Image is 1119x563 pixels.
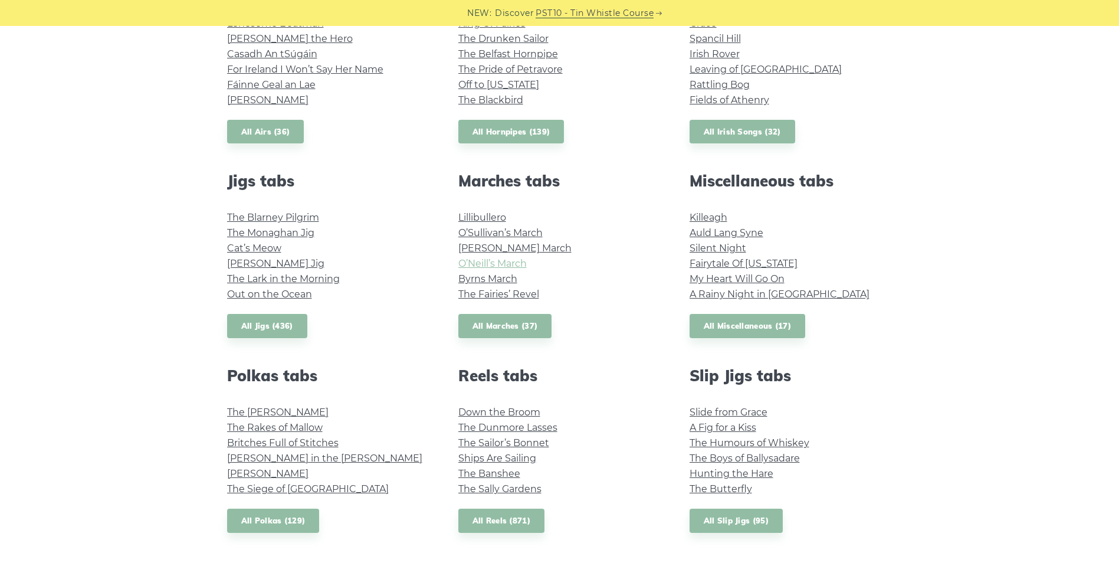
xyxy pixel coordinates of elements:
[227,509,320,533] a: All Polkas (129)
[227,18,324,29] a: Lonesome Boatman
[227,172,430,190] h2: Jigs tabs
[227,212,319,223] a: The Blarney Pilgrim
[458,366,661,385] h2: Reels tabs
[227,422,323,433] a: The Rakes of Mallow
[458,33,549,44] a: The Drunken Sailor
[690,366,892,385] h2: Slip Jigs tabs
[690,468,773,479] a: Hunting the Hare
[458,172,661,190] h2: Marches tabs
[227,79,316,90] a: Fáinne Geal an Lae
[227,483,389,495] a: The Siege of [GEOGRAPHIC_DATA]
[458,94,523,106] a: The Blackbird
[690,453,800,464] a: The Boys of Ballysadare
[536,6,654,20] a: PST10 - Tin Whistle Course
[458,120,565,144] a: All Hornpipes (139)
[690,94,769,106] a: Fields of Athenry
[227,468,309,479] a: [PERSON_NAME]
[458,64,563,75] a: The Pride of Petravore
[458,79,539,90] a: Off to [US_STATE]
[227,314,307,338] a: All Jigs (436)
[227,33,353,44] a: [PERSON_NAME] the Hero
[690,273,785,284] a: My Heart Will Go On
[690,64,842,75] a: Leaving of [GEOGRAPHIC_DATA]
[495,6,534,20] span: Discover
[690,172,892,190] h2: Miscellaneous tabs
[458,509,545,533] a: All Reels (871)
[690,422,756,433] a: A Fig for a Kiss
[458,227,543,238] a: O’Sullivan’s March
[458,453,536,464] a: Ships Are Sailing
[690,437,809,449] a: The Humours of Whiskey
[690,212,727,223] a: Killeagh
[458,483,542,495] a: The Sally Gardens
[458,258,527,269] a: O’Neill’s March
[227,243,281,254] a: Cat’s Meow
[690,33,741,44] a: Spancil Hill
[227,94,309,106] a: [PERSON_NAME]
[458,422,557,433] a: The Dunmore Lasses
[690,407,767,418] a: Slide from Grace
[690,509,783,533] a: All Slip Jigs (95)
[458,212,506,223] a: Lillibullero
[690,227,763,238] a: Auld Lang Syne
[227,366,430,385] h2: Polkas tabs
[458,314,552,338] a: All Marches (37)
[227,120,304,144] a: All Airs (36)
[227,48,317,60] a: Casadh An tSúgáin
[458,468,520,479] a: The Banshee
[227,273,340,284] a: The Lark in the Morning
[227,227,314,238] a: The Monaghan Jig
[690,18,717,29] a: Grace
[690,314,806,338] a: All Miscellaneous (17)
[227,289,312,300] a: Out on the Ocean
[458,273,517,284] a: Byrns March
[690,79,750,90] a: Rattling Bog
[458,289,539,300] a: The Fairies’ Revel
[227,437,339,449] a: Britches Full of Stitches
[690,258,798,269] a: Fairytale Of [US_STATE]
[690,483,752,495] a: The Butterfly
[458,243,572,254] a: [PERSON_NAME] March
[690,289,869,300] a: A Rainy Night in [GEOGRAPHIC_DATA]
[458,407,540,418] a: Down the Broom
[690,120,795,144] a: All Irish Songs (32)
[690,48,740,60] a: Irish Rover
[458,48,558,60] a: The Belfast Hornpipe
[458,437,549,449] a: The Sailor’s Bonnet
[227,64,383,75] a: For Ireland I Won’t Say Her Name
[690,243,746,254] a: Silent Night
[227,258,324,269] a: [PERSON_NAME] Jig
[467,6,491,20] span: NEW:
[458,18,526,29] a: King Of Fairies
[227,453,422,464] a: [PERSON_NAME] in the [PERSON_NAME]
[227,407,329,418] a: The [PERSON_NAME]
